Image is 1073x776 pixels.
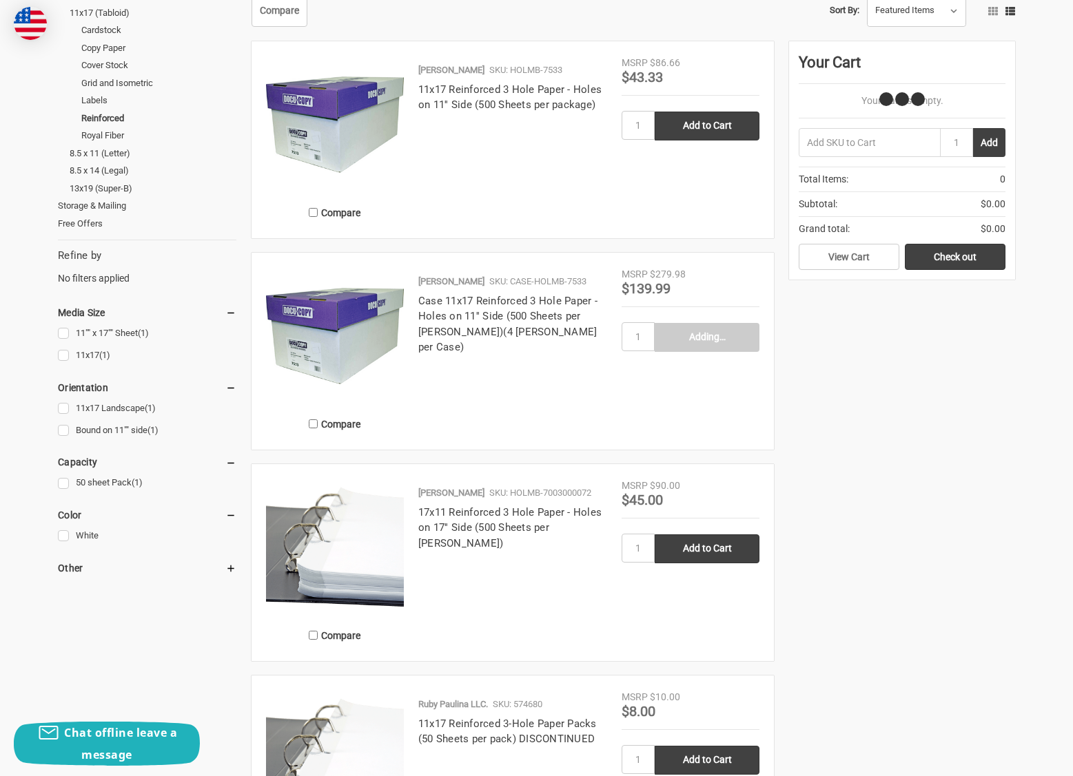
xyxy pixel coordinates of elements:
[655,323,759,352] input: Adding…
[309,419,318,428] input: Compare
[81,109,236,127] a: Reinforced
[147,425,159,435] span: (1)
[799,51,1005,84] div: Your Cart
[81,74,236,92] a: Grid and Isometric
[81,39,236,57] a: Copy Paper
[418,698,488,711] p: Ruby Paulina LLC.
[58,560,236,576] h5: Other
[1000,172,1005,187] span: 0
[622,479,648,493] div: MSRP
[64,725,177,762] span: Chat offline leave a message
[81,56,236,74] a: Cover Stock
[799,172,848,187] span: Total Items:
[70,180,236,198] a: 13x19 (Super-B)
[58,248,236,285] div: No filters applied
[489,275,586,289] p: SKU: CASE-HOLMB-7533
[132,477,143,487] span: (1)
[418,83,602,112] a: 11x17 Reinforced 3 Hole Paper - Holes on 11'' Side (500 Sheets per package)
[58,474,236,492] a: 50 sheet Pack
[266,624,404,647] label: Compare
[650,691,680,702] span: $10.00
[418,275,484,289] p: [PERSON_NAME]
[58,399,236,418] a: 11x17 Landscape
[70,4,236,22] a: 11x17 (Tabloid)
[655,112,759,140] input: Add to Cart
[58,527,236,545] a: White
[489,63,562,77] p: SKU: HOLMB-7533
[266,479,404,616] img: 17x11 Reinforced 3 Hole Paper - Holes on 17'' Side (500 Sheets per Ream)
[81,21,236,39] a: Cardstock
[266,267,404,405] img: Case 11x17 Reinforced 3 Hole Paper - Holes on 11'' Side (500 Sheets per package)(4 Reams per Case)
[622,492,663,508] span: $45.00
[799,197,837,211] span: Subtotal:
[145,403,156,413] span: (1)
[266,201,404,224] label: Compare
[58,304,236,321] h5: Media Size
[650,269,686,280] span: $279.98
[655,534,759,563] input: Add to Cart
[58,197,236,215] a: Storage & Mailing
[622,280,671,297] span: $139.99
[58,379,236,396] h5: Orientation
[418,63,484,77] p: [PERSON_NAME]
[418,486,484,500] p: [PERSON_NAME]
[493,698,542,711] p: SKU: 574680
[973,128,1005,157] button: Add
[70,145,236,162] a: 8.5 x 11 (Letter)
[70,162,236,180] a: 8.5 x 14 (Legal)
[58,507,236,523] h5: Color
[266,56,404,193] img: 11x17 Reinforced 3 Hole Paper - Holes on 11'' Side (500 Sheets per package)
[622,56,648,70] div: MSRP
[905,244,1005,270] a: Check out
[14,7,47,40] img: duty and tax information for United States
[81,92,236,109] a: Labels
[266,412,404,435] label: Compare
[981,197,1005,211] span: $0.00
[58,346,236,365] a: 11x17
[58,324,236,343] a: 11"" x 17"" Sheet
[981,222,1005,236] span: $0.00
[622,69,663,85] span: $43.33
[58,454,236,470] h5: Capacity
[622,267,648,282] div: MSRP
[622,690,648,704] div: MSRP
[58,248,236,264] h5: Refine by
[650,480,680,491] span: $90.00
[418,717,597,746] a: 11x17 Reinforced 3-Hole Paper Packs (50 Sheets per pack) DISCONTINUED
[799,128,940,157] input: Add SKU to Cart
[58,215,236,233] a: Free Offers
[138,328,149,338] span: (1)
[99,350,110,360] span: (1)
[309,631,318,640] input: Compare
[58,421,236,440] a: Bound on 11"" side
[650,57,680,68] span: $86.66
[418,295,597,354] a: Case 11x17 Reinforced 3 Hole Paper - Holes on 11'' Side (500 Sheets per [PERSON_NAME])(4 [PERSON_...
[81,127,236,145] a: Royal Fiber
[489,486,591,500] p: SKU: HOLMB-7003000072
[309,208,318,217] input: Compare
[799,222,850,236] span: Grand total:
[14,722,200,766] button: Chat offline leave a message
[799,94,1005,108] p: Your Cart Is Empty.
[622,703,655,720] span: $8.00
[655,746,759,775] input: Add to Cart
[418,506,602,549] a: 17x11 Reinforced 3 Hole Paper - Holes on 17'' Side (500 Sheets per [PERSON_NAME])
[799,244,899,270] a: View Cart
